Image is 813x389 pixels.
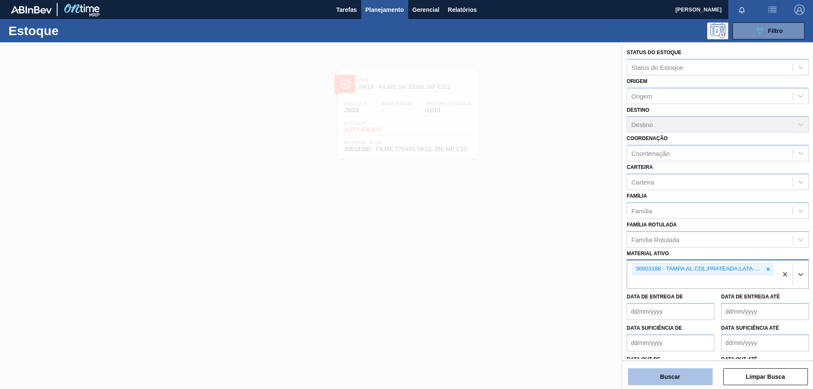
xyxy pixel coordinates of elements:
[412,5,440,15] span: Gerencial
[728,4,755,16] button: Notificações
[631,207,652,214] div: Família
[448,5,477,15] span: Relatórios
[627,222,677,228] label: Família Rotulada
[11,6,52,14] img: TNhmsLtSVTkK8tSr43FrP2fwEKptu5GPRR3wAAAABJRU5ErkJggg==
[768,28,783,34] span: Filtro
[721,294,780,300] label: Data de Entrega até
[627,78,647,84] label: Origem
[767,5,777,15] img: userActions
[627,356,661,362] label: Data out de
[633,264,763,274] div: 30003188 - TAMPA AL.CDL;PRATEADA;LATA-AUTOMATICA;
[627,164,653,170] label: Carteira
[721,325,779,331] label: Data suficiência até
[631,236,679,243] div: Família Rotulada
[733,22,805,39] button: Filtro
[631,150,669,157] div: Coordenação
[627,294,683,300] label: Data de Entrega de
[631,63,683,71] div: Status do Estoque
[627,135,668,141] label: Coordenação
[627,50,681,55] label: Status do Estoque
[721,356,758,362] label: Data out até
[627,107,649,113] label: Destino
[627,251,669,257] label: Material ativo
[627,325,682,331] label: Data suficiência de
[365,5,404,15] span: Planejamento
[627,303,714,320] input: dd/mm/yyyy
[627,334,714,351] input: dd/mm/yyyy
[707,22,728,39] div: Pogramando: nenhum usuário selecionado
[721,334,809,351] input: dd/mm/yyyy
[8,26,135,36] h1: Estoque
[627,193,647,199] label: Família
[631,92,652,99] div: Origem
[336,5,357,15] span: Tarefas
[631,178,654,185] div: Carteira
[794,5,805,15] img: Logout
[721,303,809,320] input: dd/mm/yyyy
